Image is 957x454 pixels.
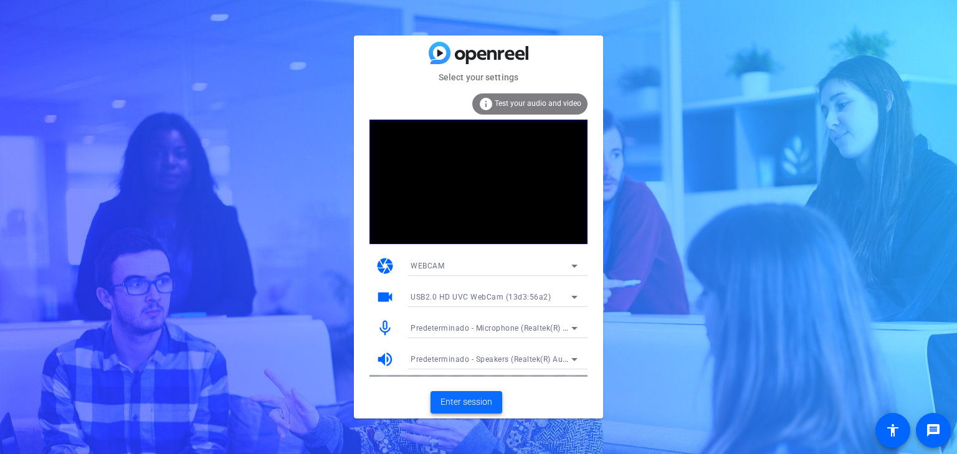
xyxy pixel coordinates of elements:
mat-icon: camera [376,257,394,275]
mat-icon: accessibility [885,423,900,438]
span: WEBCAM [411,262,444,270]
mat-icon: message [926,423,941,438]
button: Enter session [431,391,502,414]
mat-icon: volume_up [376,350,394,369]
span: Predeterminado - Microphone (Realtek(R) Audio) [411,323,587,333]
img: blue-gradient.svg [429,42,528,64]
mat-icon: mic_none [376,319,394,338]
span: Predeterminado - Speakers (Realtek(R) Audio) [411,354,577,364]
span: Enter session [440,395,492,409]
span: USB2.0 HD UVC WebCam (13d3:56a2) [411,293,551,301]
span: Test your audio and video [495,99,581,108]
mat-icon: info [478,97,493,111]
mat-icon: videocam [376,288,394,306]
mat-card-subtitle: Select your settings [354,70,603,84]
